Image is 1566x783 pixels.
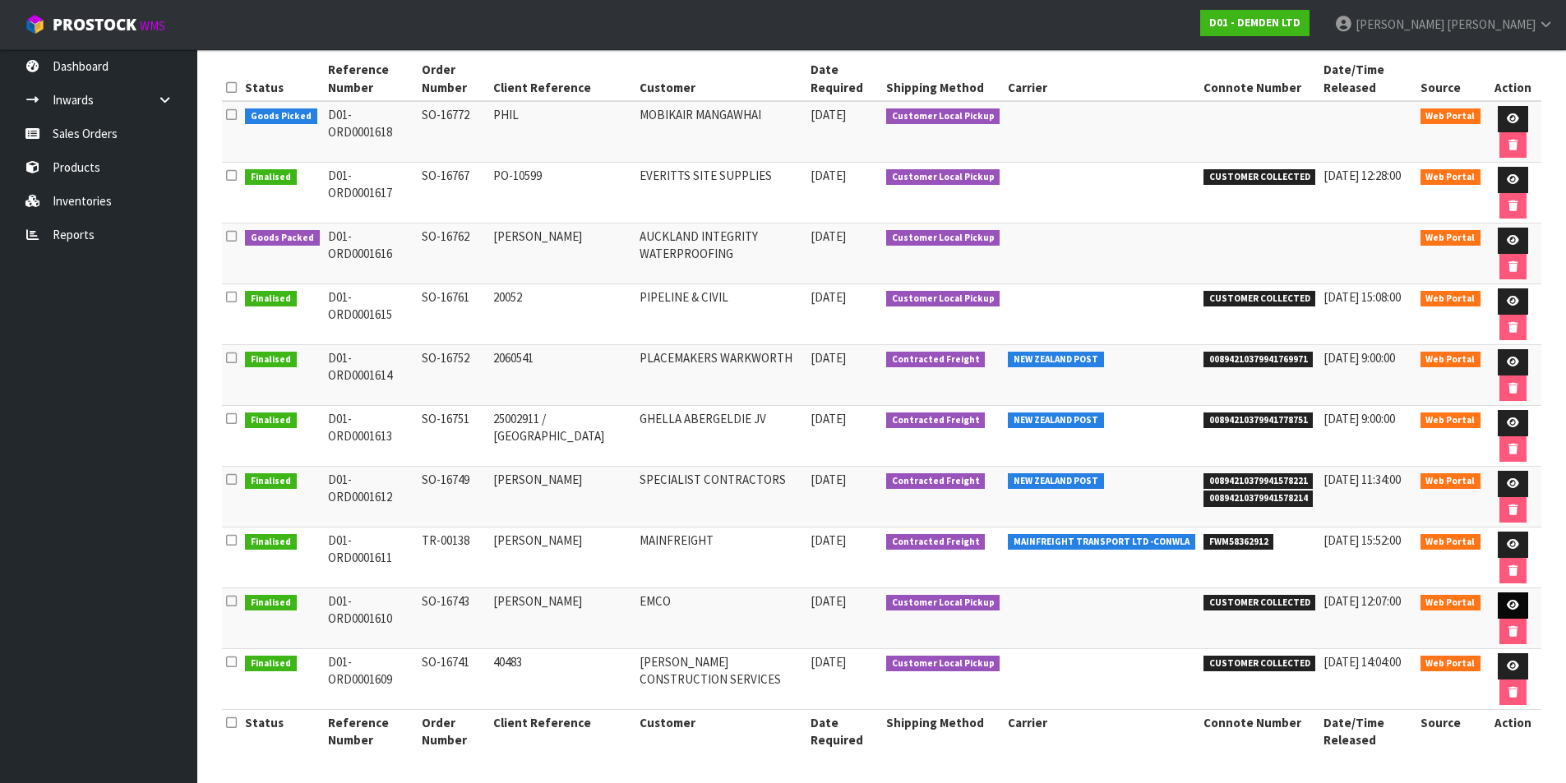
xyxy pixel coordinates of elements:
[489,649,635,710] td: 40483
[1203,491,1314,507] span: 00894210379941578214
[1004,57,1199,101] th: Carrier
[1416,57,1485,101] th: Source
[635,710,806,753] th: Customer
[418,588,489,649] td: SO-16743
[1420,291,1481,307] span: Web Portal
[811,532,846,548] span: [DATE]
[1008,473,1104,490] span: NEW ZEALAND POST
[1209,16,1300,30] strong: D01 - DEMDEN LTD
[1323,654,1401,670] span: [DATE] 14:04:00
[489,406,635,467] td: 25002911 / [GEOGRAPHIC_DATA]
[811,289,846,305] span: [DATE]
[418,101,489,163] td: SO-16772
[635,163,806,223] td: EVERITTS SITE SUPPLIES
[811,411,846,426] span: [DATE]
[489,163,635,223] td: PO-10599
[635,406,806,467] td: GHELLA ABERGELDIE JV
[1420,534,1481,550] span: Web Portal
[1447,16,1536,32] span: [PERSON_NAME]
[324,588,418,649] td: D01-ORD0001610
[886,473,986,490] span: Contracted Freight
[635,467,806,527] td: SPECIALIST CONTRACTORS
[635,588,806,649] td: EMCO
[882,57,1005,101] th: Shipping Method
[324,57,418,101] th: Reference Number
[418,57,489,101] th: Order Number
[811,350,846,366] span: [DATE]
[882,710,1005,753] th: Shipping Method
[1323,411,1395,426] span: [DATE] 9:00:00
[1420,412,1481,429] span: Web Portal
[811,593,846,609] span: [DATE]
[25,14,45,35] img: cube-alt.png
[1323,532,1401,548] span: [DATE] 15:52:00
[489,345,635,406] td: 2060541
[635,345,806,406] td: PLACEMAKERS WARKWORTH
[1004,710,1199,753] th: Carrier
[886,595,1000,611] span: Customer Local Pickup
[1356,16,1444,32] span: [PERSON_NAME]
[245,169,297,186] span: Finalised
[1323,168,1401,183] span: [DATE] 12:28:00
[1485,57,1541,101] th: Action
[1203,352,1314,368] span: 00894210379941769971
[806,710,882,753] th: Date Required
[1199,57,1320,101] th: Connote Number
[489,467,635,527] td: [PERSON_NAME]
[324,163,418,223] td: D01-ORD0001617
[241,57,324,101] th: Status
[418,345,489,406] td: SO-16752
[1008,412,1104,429] span: NEW ZEALAND POST
[1203,534,1274,550] span: FWM58362912
[886,412,986,429] span: Contracted Freight
[245,656,297,672] span: Finalised
[245,534,297,550] span: Finalised
[324,527,418,588] td: D01-ORD0001611
[811,472,846,487] span: [DATE]
[1203,595,1316,611] span: CUSTOMER COLLECTED
[245,108,317,125] span: Goods Picked
[1203,656,1316,672] span: CUSTOMER COLLECTED
[1420,169,1481,186] span: Web Portal
[811,654,846,670] span: [DATE]
[635,527,806,588] td: MAINFREIGHT
[245,595,297,611] span: Finalised
[1323,593,1401,609] span: [DATE] 12:07:00
[1420,473,1481,490] span: Web Portal
[418,527,489,588] td: TR-00138
[324,649,418,710] td: D01-ORD0001609
[418,467,489,527] td: SO-16749
[1203,291,1316,307] span: CUSTOMER COLLECTED
[1420,595,1481,611] span: Web Portal
[324,406,418,467] td: D01-ORD0001613
[418,649,489,710] td: SO-16741
[635,101,806,163] td: MOBIKAIR MANGAWHAI
[53,14,136,35] span: ProStock
[1008,352,1104,368] span: NEW ZEALAND POST
[324,345,418,406] td: D01-ORD0001614
[1319,57,1416,101] th: Date/Time Released
[489,710,635,753] th: Client Reference
[489,527,635,588] td: [PERSON_NAME]
[1008,534,1195,550] span: MAINFREIGHT TRANSPORT LTD -CONWLA
[1203,412,1314,429] span: 00894210379941778751
[418,284,489,345] td: SO-16761
[1420,230,1481,246] span: Web Portal
[418,163,489,223] td: SO-16767
[886,108,1000,125] span: Customer Local Pickup
[324,467,418,527] td: D01-ORD0001612
[635,223,806,284] td: AUCKLAND INTEGRITY WATERPROOFING
[1416,710,1485,753] th: Source
[886,230,1000,246] span: Customer Local Pickup
[489,223,635,284] td: [PERSON_NAME]
[324,101,418,163] td: D01-ORD0001618
[1199,710,1320,753] th: Connote Number
[140,18,165,34] small: WMS
[886,169,1000,186] span: Customer Local Pickup
[811,168,846,183] span: [DATE]
[324,284,418,345] td: D01-ORD0001615
[1420,352,1481,368] span: Web Portal
[1485,710,1541,753] th: Action
[489,57,635,101] th: Client Reference
[1203,169,1316,186] span: CUSTOMER COLLECTED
